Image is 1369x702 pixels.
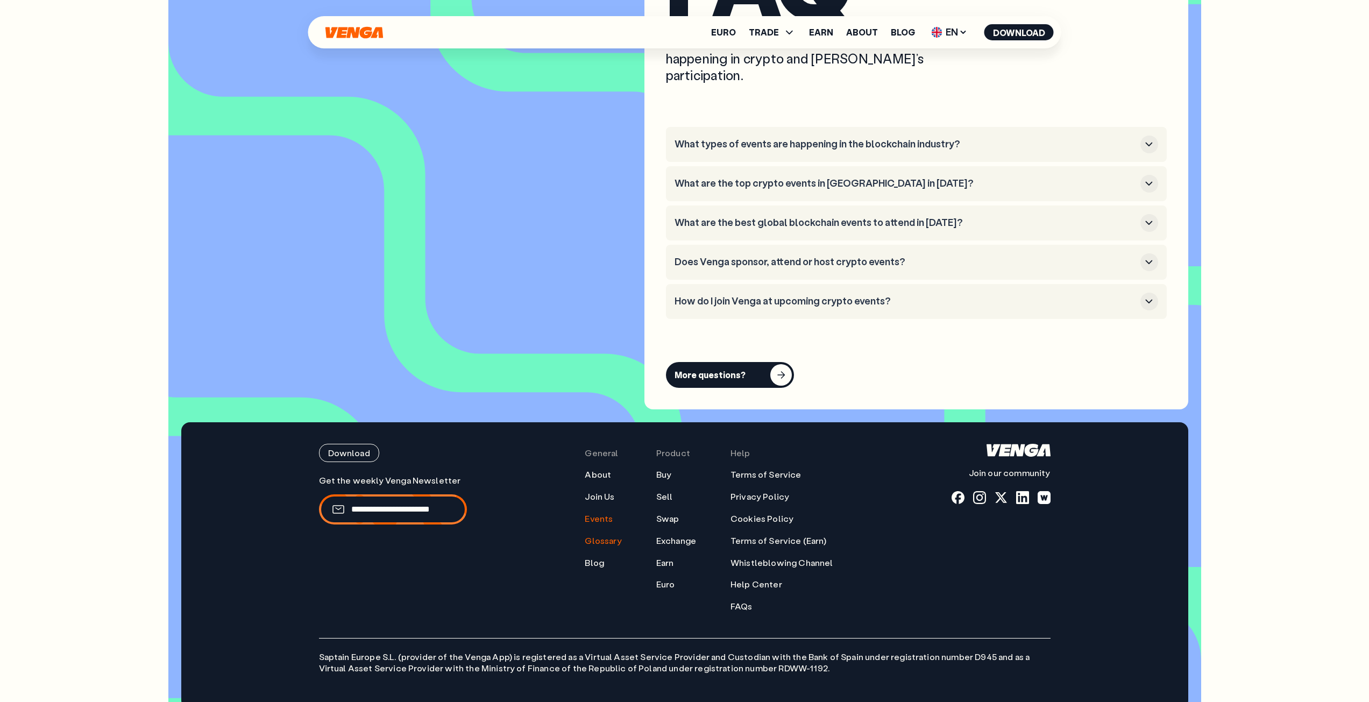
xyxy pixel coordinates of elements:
h3: Does Venga sponsor, attend or host crypto events? [675,256,1136,268]
a: fb [952,491,964,504]
button: What are the best global blockchain events to attend in [DATE]? [675,214,1158,232]
p: Find some additional information about the events happening in crypto and [PERSON_NAME]’s partici... [666,33,994,84]
button: Download [984,24,1054,40]
img: flag-uk [932,27,942,38]
a: Download [319,444,467,462]
a: x [995,491,1008,504]
a: Glossary [585,535,621,547]
span: TRADE [749,28,779,37]
a: Whistleblowing Channel [730,557,833,569]
a: Earn [656,557,674,569]
button: What types of events are happening in the blockchain industry? [675,136,1158,153]
span: TRADE [749,26,796,39]
a: Terms of Service [730,469,801,480]
a: Events [585,513,613,524]
a: Blog [891,28,915,37]
span: Help [730,448,750,459]
h3: How do I join Venga at upcoming crypto events? [675,295,1136,307]
button: Download [319,444,379,462]
span: EN [928,24,971,41]
h3: What types of events are happening in the blockchain industry? [675,138,1136,150]
span: General [585,448,618,459]
button: How do I join Venga at upcoming crypto events? [675,293,1158,310]
a: Join Us [585,491,614,502]
a: Sell [656,491,673,502]
svg: Home [987,444,1051,457]
span: Product [656,448,690,459]
a: About [585,469,611,480]
p: Get the weekly Venga Newsletter [319,475,467,486]
a: About [846,28,878,37]
a: Euro [711,28,736,37]
p: Join our community [952,467,1051,479]
a: Terms of Service (Earn) [730,535,826,547]
a: Earn [809,28,833,37]
p: Saptain Europe S.L. (provider of the Venga App) is registered as a Virtual Asset Service Provider... [319,638,1051,674]
button: What are the top crypto events in [GEOGRAPHIC_DATA] in [DATE]? [675,175,1158,193]
a: Exchange [656,535,696,547]
button: More questions? [666,362,794,388]
h3: What are the best global blockchain events to attend in [DATE]? [675,217,1136,229]
a: Cookies Policy [730,513,793,524]
button: Does Venga sponsor, attend or host crypto events? [675,253,1158,271]
a: instagram [973,491,986,504]
a: Privacy Policy [730,491,789,502]
a: Help Center [730,579,782,590]
a: FAQs [730,601,753,612]
a: Buy [656,469,671,480]
a: warpcast [1038,491,1051,504]
svg: Home [324,26,385,39]
a: Blog [585,557,604,569]
a: linkedin [1016,491,1029,504]
div: More questions? [675,370,746,380]
h3: What are the top crypto events in [GEOGRAPHIC_DATA] in [DATE]? [675,178,1136,189]
a: Euro [656,579,675,590]
a: Swap [656,513,679,524]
